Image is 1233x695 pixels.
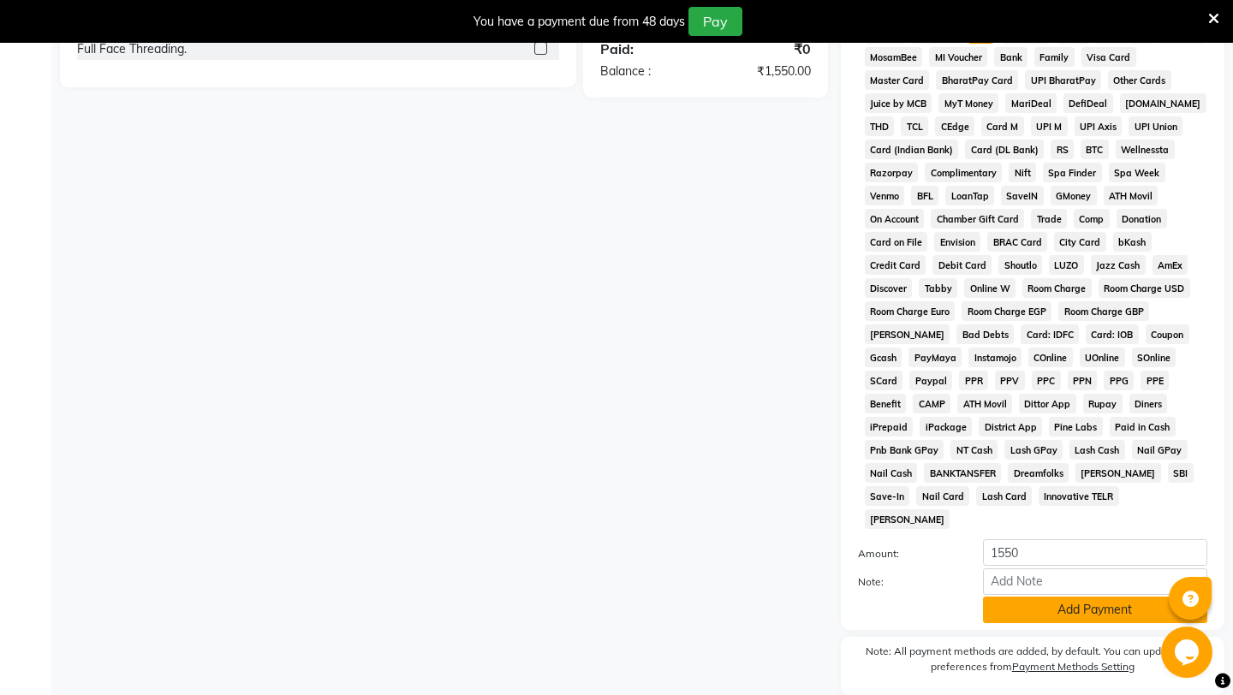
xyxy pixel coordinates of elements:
label: Note: All payment methods are added, by default. You can update your preferences from [858,644,1207,681]
span: Nail Cash [865,463,918,483]
span: TCL [901,116,928,136]
span: Save-In [865,486,910,506]
span: Card (Indian Bank) [865,140,959,159]
span: Instamojo [968,347,1022,367]
span: Pnb Bank GPay [865,440,944,460]
span: PPC [1032,371,1061,390]
span: Nift [1009,163,1036,182]
span: Card (DL Bank) [965,140,1044,159]
span: Room Charge EGP [962,301,1051,321]
span: Venmo [865,186,905,205]
span: Chamber Gift Card [931,209,1024,229]
span: Juice by MCB [865,93,932,113]
span: UPI M [1031,116,1068,136]
label: Note: [845,574,970,590]
span: PayMaya [908,347,962,367]
span: PPN [1068,371,1098,390]
span: bKash [1113,232,1152,252]
span: Spa Finder [1043,163,1102,182]
span: [DOMAIN_NAME] [1120,93,1206,113]
span: Card M [981,116,1024,136]
div: ₹0 [706,39,824,59]
span: UPI Axis [1075,116,1123,136]
span: PPG [1104,371,1134,390]
span: Card: IDFC [1021,324,1079,344]
input: Amount [983,539,1207,566]
span: Visa Card [1081,47,1136,67]
span: Master Card [865,70,930,90]
span: MosamBee [865,47,923,67]
span: Envision [934,232,980,252]
span: COnline [1028,347,1073,367]
span: Spa Week [1109,163,1165,182]
label: Amount: [845,546,970,561]
span: Room Charge GBP [1058,301,1149,321]
span: PPV [995,371,1025,390]
span: GMoney [1051,186,1097,205]
span: Paypal [909,371,952,390]
span: On Account [865,209,925,229]
span: UOnline [1080,347,1125,367]
span: CAMP [913,394,950,413]
span: MyT Money [938,93,998,113]
span: Shoutlo [998,255,1042,275]
span: Rupay [1083,394,1123,413]
span: SOnline [1132,347,1176,367]
span: BharatPay Card [936,70,1018,90]
span: DefiDeal [1063,93,1113,113]
span: Jazz Cash [1091,255,1146,275]
span: [PERSON_NAME] [865,509,950,529]
span: City Card [1054,232,1106,252]
span: RS [1051,140,1074,159]
span: Comp [1074,209,1110,229]
span: SCard [865,371,903,390]
div: You have a payment due from 48 days [474,13,685,31]
span: [PERSON_NAME] [865,324,950,344]
span: District App [979,417,1042,437]
span: ATH Movil [957,394,1012,413]
span: Family [1034,47,1075,67]
div: ₹1,550.00 [706,62,824,80]
span: Dittor App [1019,394,1076,413]
span: Diners [1129,394,1168,413]
span: Innovative TELR [1039,486,1119,506]
span: Debit Card [932,255,992,275]
span: Complimentary [925,163,1002,182]
span: BANKTANSFER [924,463,1001,483]
span: Room Charge USD [1099,278,1190,298]
span: Nail Card [916,486,969,506]
span: LoanTap [945,186,994,205]
span: THD [865,116,895,136]
span: UPI Union [1129,116,1182,136]
span: BFL [911,186,938,205]
span: Benefit [865,394,907,413]
span: Other Cards [1108,70,1171,90]
span: [PERSON_NAME] [1075,463,1161,483]
div: Balance : [587,62,706,80]
span: Paid in Cash [1110,417,1176,437]
span: Pine Labs [1049,417,1103,437]
span: Razorpay [865,163,919,182]
span: Card on File [865,232,928,252]
div: Paid: [587,39,706,59]
span: Room Charge Euro [865,301,956,321]
span: AmEx [1153,255,1188,275]
span: LUZO [1049,255,1084,275]
span: NT Cash [950,440,998,460]
span: ATH Movil [1104,186,1159,205]
span: CEdge [935,116,974,136]
span: Room Charge [1022,278,1092,298]
span: SaveIN [1001,186,1044,205]
span: Bank [994,47,1027,67]
span: Discover [865,278,913,298]
span: Lash GPay [1004,440,1063,460]
span: iPackage [920,417,972,437]
span: Wellnessta [1116,140,1175,159]
span: Credit Card [865,255,926,275]
span: SBI [1168,463,1194,483]
span: Nail GPay [1132,440,1188,460]
span: Dreamfolks [1008,463,1069,483]
span: iPrepaid [865,417,914,437]
span: MI Voucher [929,47,987,67]
span: UPI BharatPay [1025,70,1101,90]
